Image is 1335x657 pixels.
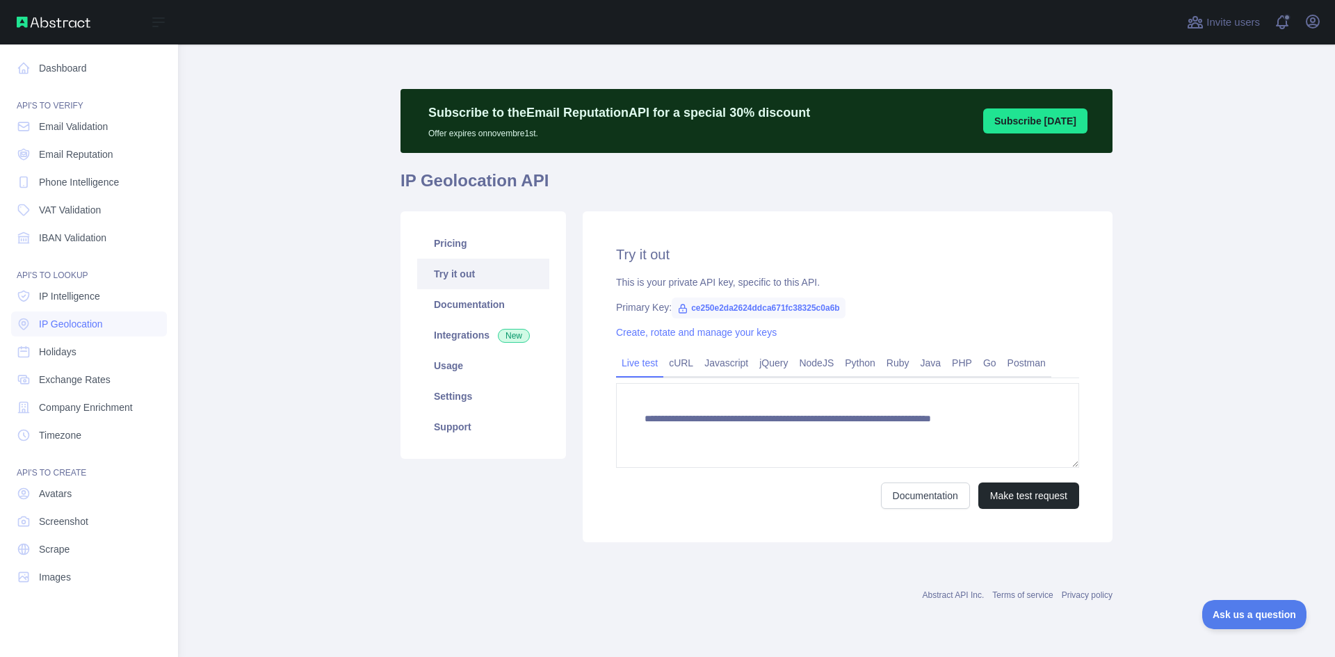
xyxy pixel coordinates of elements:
[616,327,777,338] a: Create, rotate and manage your keys
[11,509,167,534] a: Screenshot
[11,537,167,562] a: Scrape
[1206,15,1260,31] span: Invite users
[11,83,167,111] div: API'S TO VERIFY
[839,352,881,374] a: Python
[39,231,106,245] span: IBAN Validation
[11,56,167,81] a: Dashboard
[39,487,72,501] span: Avatars
[11,311,167,336] a: IP Geolocation
[39,570,71,584] span: Images
[754,352,793,374] a: jQuery
[881,482,970,509] a: Documentation
[11,197,167,222] a: VAT Validation
[39,147,113,161] span: Email Reputation
[983,108,1087,133] button: Subscribe [DATE]
[978,352,1002,374] a: Go
[992,590,1053,600] a: Terms of service
[672,298,845,318] span: ce250e2da2624ddca671fc38325c0a6b
[11,367,167,392] a: Exchange Rates
[11,565,167,590] a: Images
[39,514,88,528] span: Screenshot
[1062,590,1112,600] a: Privacy policy
[417,350,549,381] a: Usage
[11,253,167,281] div: API'S TO LOOKUP
[11,395,167,420] a: Company Enrichment
[39,175,119,189] span: Phone Intelligence
[11,481,167,506] a: Avatars
[1184,11,1263,33] button: Invite users
[915,352,947,374] a: Java
[428,103,810,122] p: Subscribe to the Email Reputation API for a special 30 % discount
[616,300,1079,314] div: Primary Key:
[39,289,100,303] span: IP Intelligence
[923,590,985,600] a: Abstract API Inc.
[616,275,1079,289] div: This is your private API key, specific to this API.
[39,203,101,217] span: VAT Validation
[39,345,76,359] span: Holidays
[39,373,111,387] span: Exchange Rates
[400,170,1112,203] h1: IP Geolocation API
[11,284,167,309] a: IP Intelligence
[11,142,167,167] a: Email Reputation
[417,381,549,412] a: Settings
[11,225,167,250] a: IBAN Validation
[11,451,167,478] div: API'S TO CREATE
[417,320,549,350] a: Integrations New
[417,412,549,442] a: Support
[616,352,663,374] a: Live test
[11,114,167,139] a: Email Validation
[428,122,810,139] p: Offer expires on novembre 1st.
[699,352,754,374] a: Javascript
[978,482,1079,509] button: Make test request
[616,245,1079,264] h2: Try it out
[39,542,70,556] span: Scrape
[39,400,133,414] span: Company Enrichment
[39,317,103,331] span: IP Geolocation
[417,289,549,320] a: Documentation
[663,352,699,374] a: cURL
[39,428,81,442] span: Timezone
[793,352,839,374] a: NodeJS
[1202,600,1307,629] iframe: Toggle Customer Support
[946,352,978,374] a: PHP
[881,352,915,374] a: Ruby
[11,170,167,195] a: Phone Intelligence
[11,339,167,364] a: Holidays
[39,120,108,133] span: Email Validation
[417,259,549,289] a: Try it out
[17,17,90,28] img: Abstract API
[1002,352,1051,374] a: Postman
[498,329,530,343] span: New
[11,423,167,448] a: Timezone
[417,228,549,259] a: Pricing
